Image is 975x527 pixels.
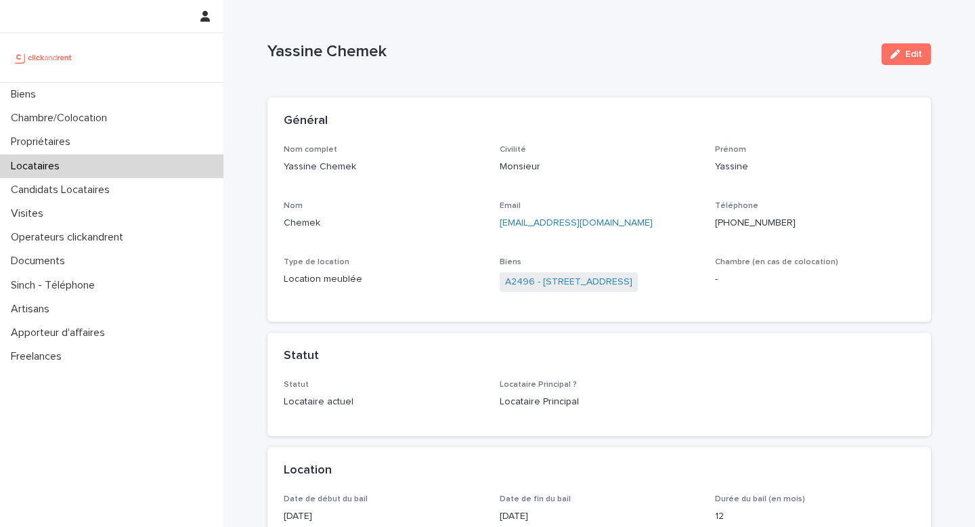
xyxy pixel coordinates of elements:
[11,44,77,71] img: UCB0brd3T0yccxBKYDjQ
[715,509,915,524] p: 12
[284,381,309,389] span: Statut
[715,258,838,266] span: Chambre (en cas de colocation)
[267,42,871,62] p: Yassine Chemek
[5,326,116,339] p: Apporteur d'affaires
[284,216,483,230] p: Chemek
[5,160,70,173] p: Locataires
[5,88,47,101] p: Biens
[5,231,134,244] p: Operateurs clickandrent
[715,146,746,154] span: Prénom
[500,509,699,524] p: [DATE]
[284,463,332,478] h2: Location
[715,272,915,287] p: -
[284,114,328,129] h2: Général
[5,207,54,220] p: Visites
[500,202,521,210] span: Email
[5,279,106,292] p: Sinch - Téléphone
[284,395,483,409] p: Locataire actuel
[284,258,349,266] span: Type de location
[715,160,915,174] p: Yassine
[500,160,699,174] p: Monsieur
[500,381,577,389] span: Locataire Principal ?
[500,218,653,228] a: [EMAIL_ADDRESS][DOMAIN_NAME]
[505,275,632,289] a: A2496 - [STREET_ADDRESS]
[5,255,76,268] p: Documents
[284,160,483,174] p: Yassine Chemek
[500,395,699,409] p: Locataire Principal
[284,272,483,287] p: Location meublée
[284,349,319,364] h2: Statut
[715,216,915,230] p: [PHONE_NUMBER]
[5,184,121,196] p: Candidats Locataires
[284,146,337,154] span: Nom complet
[284,509,483,524] p: [DATE]
[5,135,81,148] p: Propriétaires
[500,495,571,503] span: Date de fin du bail
[5,303,60,316] p: Artisans
[715,495,805,503] span: Durée du bail (en mois)
[500,258,521,266] span: Biens
[284,202,303,210] span: Nom
[715,202,758,210] span: Téléphone
[284,495,368,503] span: Date de début du bail
[5,112,118,125] p: Chambre/Colocation
[5,350,72,363] p: Freelances
[500,146,526,154] span: Civilité
[882,43,931,65] button: Edit
[905,49,922,59] span: Edit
